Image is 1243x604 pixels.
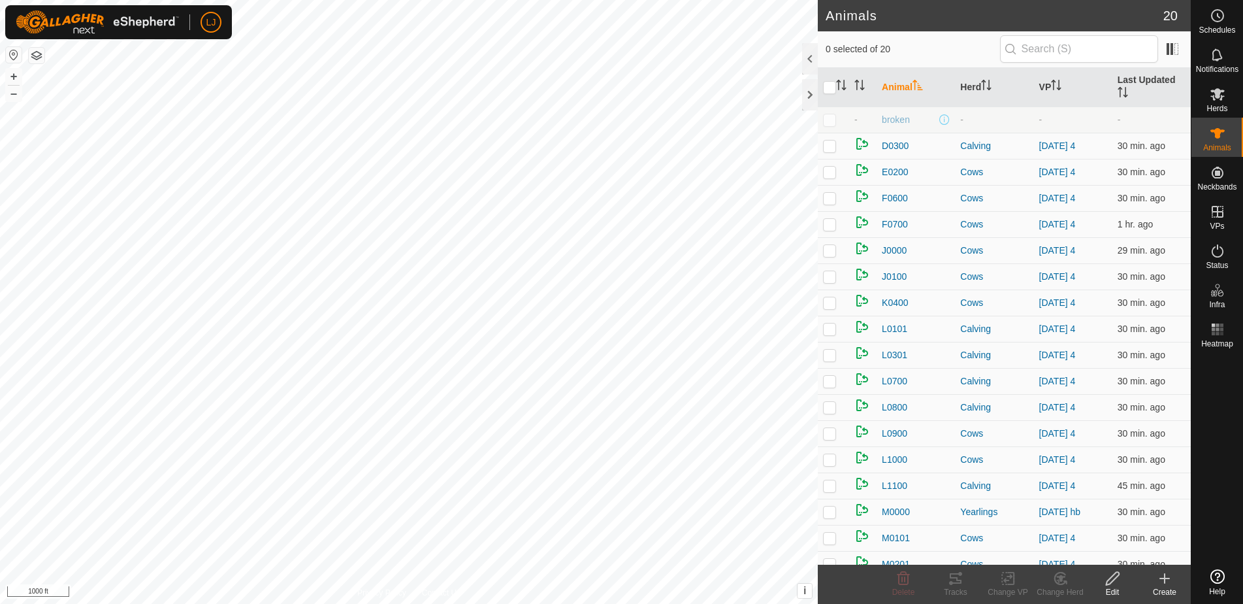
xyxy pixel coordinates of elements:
[206,16,216,29] span: LJ
[882,479,907,493] span: L1100
[960,244,1028,258] div: Cows
[960,505,1028,519] div: Yearlings
[882,348,907,362] span: L0301
[1118,507,1165,517] span: Sep 9, 2025 at 9:37 PM
[1039,141,1076,151] a: [DATE] 4
[826,42,1000,56] span: 0 selected of 20
[826,8,1163,24] h2: Animals
[882,270,907,284] span: J0100
[854,293,870,309] img: returning on
[1210,222,1224,230] span: VPs
[960,218,1028,231] div: Cows
[854,214,870,230] img: returning on
[960,192,1028,205] div: Cows
[877,68,955,107] th: Animal
[1039,350,1076,360] a: [DATE] 4
[854,476,870,492] img: returning on
[1206,261,1228,269] span: Status
[1209,301,1225,309] span: Infra
[882,558,910,571] span: M0201
[1201,340,1233,348] span: Heatmap
[6,47,22,63] button: Reset Map
[882,218,908,231] span: F0700
[882,427,907,441] span: L0900
[854,114,858,125] span: -
[882,401,907,414] span: L0800
[960,139,1028,153] div: Calving
[1118,297,1165,308] span: Sep 9, 2025 at 9:37 PM
[1199,26,1235,34] span: Schedules
[836,82,847,92] p-sorticon: Activate to sort
[854,267,870,282] img: returning on
[960,270,1028,284] div: Cows
[29,48,44,63] button: Map Layers
[882,192,908,205] span: F0600
[854,82,865,92] p-sorticon: Activate to sort
[1118,271,1165,282] span: Sep 9, 2025 at 9:37 PM
[1039,271,1076,282] a: [DATE] 4
[1039,324,1076,334] a: [DATE] 4
[929,586,982,598] div: Tracks
[1112,68,1191,107] th: Last Updated
[981,82,992,92] p-sorticon: Activate to sort
[1206,105,1227,112] span: Herds
[1000,35,1158,63] input: Search (S)
[854,319,870,335] img: returning on
[882,375,907,388] span: L0700
[854,554,870,570] img: returning on
[798,584,812,598] button: i
[960,479,1028,493] div: Calving
[882,165,908,179] span: E0200
[960,427,1028,441] div: Cows
[1163,6,1178,25] span: 20
[892,588,915,597] span: Delete
[1118,114,1121,125] span: -
[1118,219,1154,229] span: Sep 9, 2025 at 9:07 PM
[1118,324,1165,334] span: Sep 9, 2025 at 9:37 PM
[1039,193,1076,203] a: [DATE] 4
[882,505,910,519] span: M0000
[1039,507,1081,517] a: [DATE] hb
[1203,144,1231,152] span: Animals
[422,587,460,599] a: Contact Us
[1034,586,1086,598] div: Change Herd
[882,113,910,127] span: broken
[882,139,909,153] span: D0300
[1197,183,1236,191] span: Neckbands
[1039,297,1076,308] a: [DATE] 4
[960,322,1028,336] div: Calving
[1039,114,1042,125] app-display-virtual-paddock-transition: -
[1039,376,1076,386] a: [DATE] 4
[1118,350,1165,360] span: Sep 9, 2025 at 9:37 PM
[1118,89,1128,99] p-sorticon: Activate to sort
[854,162,870,178] img: returning on
[357,587,406,599] a: Privacy Policy
[960,401,1028,414] div: Calving
[854,136,870,152] img: returning on
[16,10,179,34] img: Gallagher Logo
[1039,402,1076,412] a: [DATE] 4
[1118,533,1165,543] span: Sep 9, 2025 at 9:37 PM
[1118,428,1165,439] span: Sep 9, 2025 at 9:37 PM
[854,188,870,204] img: returning on
[960,113,1028,127] div: -
[854,371,870,387] img: returning on
[982,586,1034,598] div: Change VP
[1118,559,1165,569] span: Sep 9, 2025 at 9:37 PM
[1118,480,1165,491] span: Sep 9, 2025 at 9:22 PM
[1039,428,1076,439] a: [DATE] 4
[1039,245,1076,256] a: [DATE] 4
[960,531,1028,545] div: Cows
[854,502,870,518] img: returning on
[960,296,1028,310] div: Cows
[1118,376,1165,386] span: Sep 9, 2025 at 9:37 PM
[1039,454,1076,465] a: [DATE] 4
[1039,219,1076,229] a: [DATE] 4
[854,450,870,465] img: returning on
[1209,588,1225,596] span: Help
[960,558,1028,571] div: Cows
[854,397,870,413] img: returning on
[1039,559,1076,569] a: [DATE] 4
[854,345,870,361] img: returning on
[882,531,910,545] span: M0101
